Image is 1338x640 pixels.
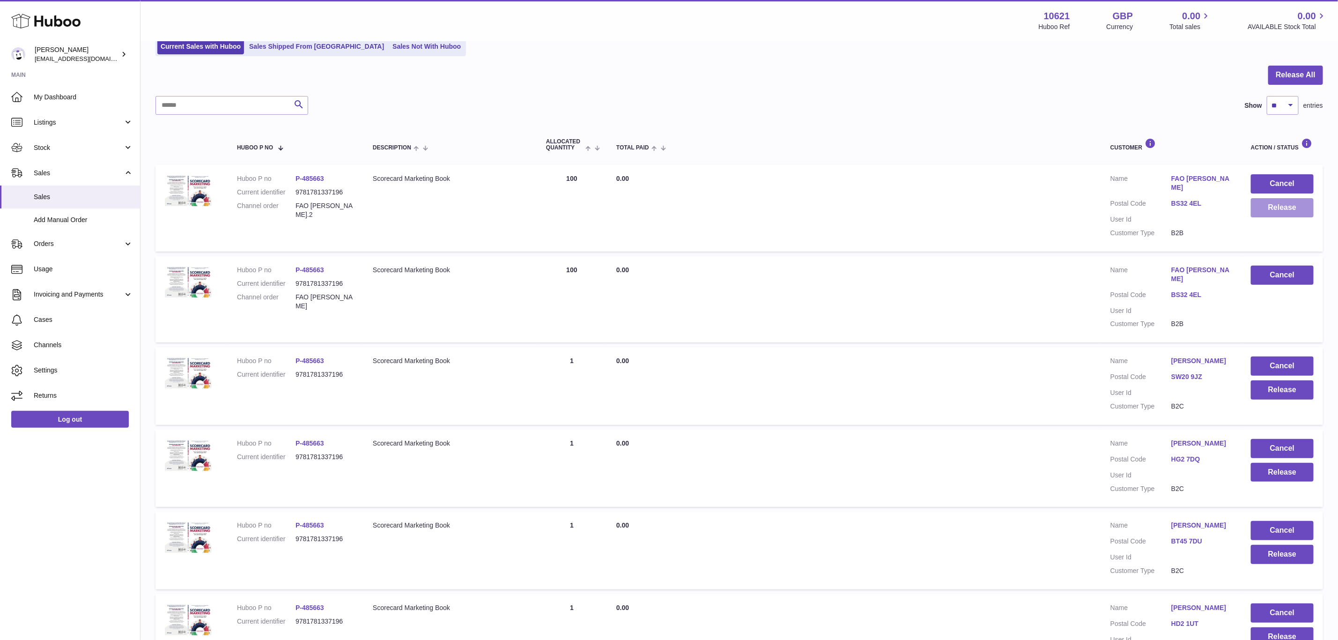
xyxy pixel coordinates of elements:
span: Huboo P no [237,145,273,151]
dt: Channel order [237,201,296,219]
button: Cancel [1251,439,1314,458]
dt: Current identifier [237,535,296,543]
img: 1661170391.jpg [165,266,212,298]
span: Sales [34,193,133,201]
dt: Huboo P no [237,266,296,275]
span: entries [1303,101,1323,110]
img: 1661170391.jpg [165,357,212,388]
span: 0.00 [616,439,629,447]
div: Customer [1110,138,1232,151]
td: 1 [537,347,607,425]
dt: Postal Code [1110,619,1171,631]
button: Cancel [1251,521,1314,540]
dd: B2C [1171,402,1232,411]
a: [PERSON_NAME] [1171,439,1232,448]
img: 1661170391.jpg [165,439,212,471]
button: Release [1251,198,1314,217]
img: internalAdmin-10621@internal.huboo.com [11,47,25,61]
dt: Name [1110,357,1171,368]
img: 1661170391.jpg [165,521,212,553]
dt: Customer Type [1110,402,1171,411]
button: Release [1251,380,1314,400]
span: Description [373,145,411,151]
dt: User Id [1110,306,1171,315]
span: 0.00 [616,521,629,529]
span: Orders [34,239,123,248]
button: Cancel [1251,603,1314,623]
a: P-485663 [296,175,324,182]
div: Scorecard Marketing Book [373,439,527,448]
a: HD2 1UT [1171,619,1232,628]
dt: Customer Type [1110,229,1171,238]
a: P-485663 [296,521,324,529]
a: FAO [PERSON_NAME] [1171,174,1232,192]
div: Scorecard Marketing Book [373,357,527,365]
dd: 9781781337196 [296,279,354,288]
span: 0.00 [1183,10,1201,22]
a: 0.00 AVAILABLE Stock Total [1248,10,1327,31]
a: SW20 9JZ [1171,372,1232,381]
dt: Name [1110,521,1171,532]
dt: Current identifier [237,453,296,461]
label: Show [1245,101,1262,110]
dd: 9781781337196 [296,617,354,626]
dt: Current identifier [237,188,296,197]
span: 0.00 [1298,10,1316,22]
dt: Postal Code [1110,537,1171,548]
dt: Customer Type [1110,320,1171,328]
dd: FAO [PERSON_NAME].2 [296,201,354,219]
span: Listings [34,118,123,127]
dt: Current identifier [237,617,296,626]
a: P-485663 [296,604,324,611]
button: Cancel [1251,174,1314,193]
div: Scorecard Marketing Book [373,521,527,530]
td: 100 [537,256,607,342]
td: 1 [537,512,607,589]
dt: Name [1110,603,1171,615]
span: Cases [34,315,133,324]
a: P-485663 [296,357,324,365]
a: [PERSON_NAME] [1171,357,1232,365]
span: ALLOCATED Quantity [546,139,583,151]
span: Returns [34,391,133,400]
span: Settings [34,366,133,375]
dt: Customer Type [1110,566,1171,575]
span: 0.00 [616,604,629,611]
a: BS32 4EL [1171,290,1232,299]
dt: User Id [1110,553,1171,562]
dt: Postal Code [1110,455,1171,466]
span: 0.00 [616,175,629,182]
button: Release All [1268,66,1323,85]
div: Action / Status [1251,138,1314,151]
img: 1661170391.jpg [165,603,212,635]
dd: FAO [PERSON_NAME] [296,293,354,311]
strong: GBP [1113,10,1133,22]
span: Usage [34,265,133,274]
button: Release [1251,545,1314,564]
span: Channels [34,341,133,350]
div: Scorecard Marketing Book [373,266,527,275]
span: Stock [34,143,123,152]
a: Current Sales with Huboo [157,39,244,54]
div: Scorecard Marketing Book [373,603,527,612]
dt: Name [1110,266,1171,286]
dt: User Id [1110,471,1171,480]
a: Sales Shipped From [GEOGRAPHIC_DATA] [246,39,387,54]
dt: User Id [1110,388,1171,397]
dt: Current identifier [237,370,296,379]
span: 0.00 [616,266,629,274]
dd: B2B [1171,320,1232,328]
dt: Postal Code [1110,199,1171,210]
dt: Huboo P no [237,603,296,612]
dt: Huboo P no [237,174,296,183]
div: Huboo Ref [1039,22,1070,31]
dd: B2C [1171,484,1232,493]
a: FAO [PERSON_NAME] [1171,266,1232,283]
span: 0.00 [616,357,629,365]
a: HG2 7DQ [1171,455,1232,464]
dt: Huboo P no [237,357,296,365]
dt: Current identifier [237,279,296,288]
button: Cancel [1251,266,1314,285]
dd: B2B [1171,229,1232,238]
span: Invoicing and Payments [34,290,123,299]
